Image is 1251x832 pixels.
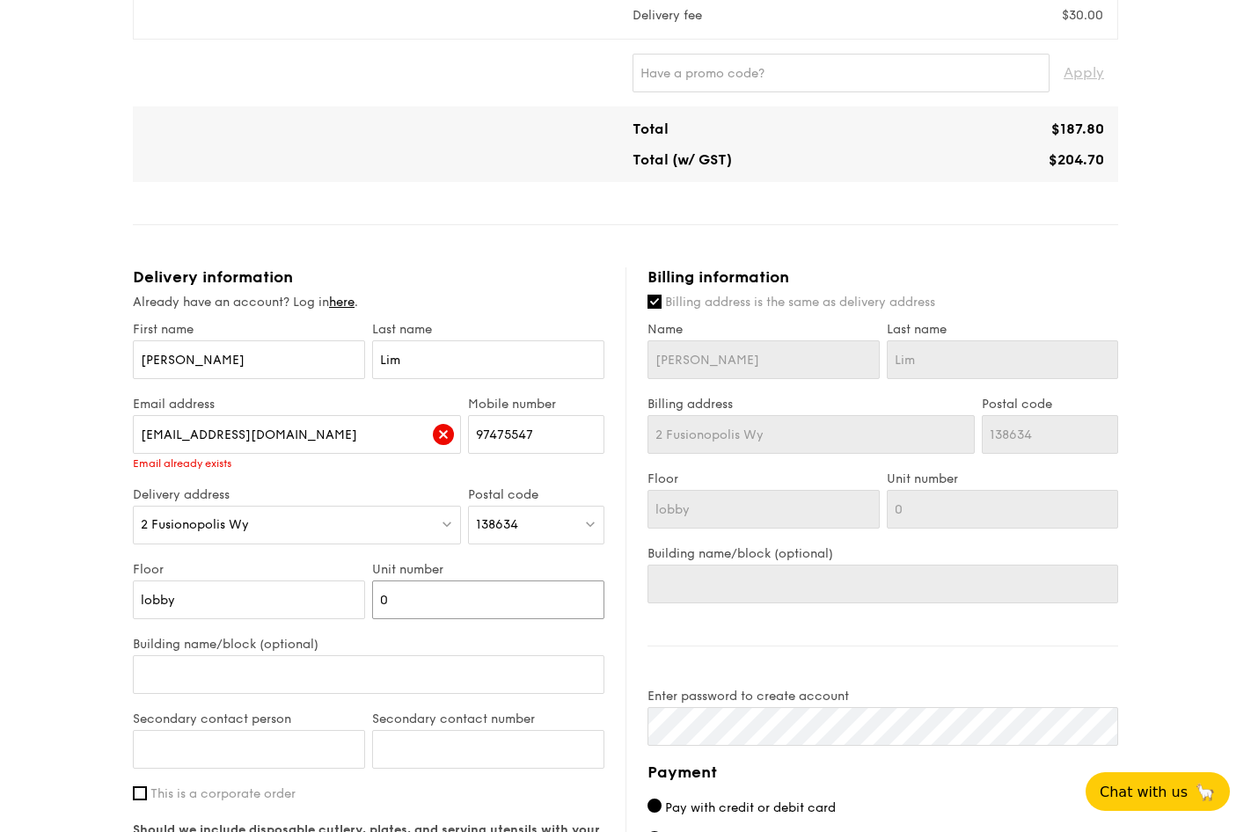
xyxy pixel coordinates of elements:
label: Enter password to create account [647,689,1118,704]
input: Pay with credit or debit card [647,799,662,813]
span: $204.70 [1049,151,1104,168]
label: Unit number [372,562,604,577]
label: Building name/block (optional) [647,546,1118,561]
div: Email already exists [133,457,461,470]
span: Total (w/ GST) [633,151,732,168]
label: Name [647,322,880,337]
img: icon-error.62b55002.svg [433,424,454,445]
img: icon-dropdown.fa26e9f9.svg [441,517,453,530]
label: Billing address [647,397,975,412]
span: Pay with credit or debit card [665,800,836,815]
span: 🦙 [1195,782,1216,802]
span: Billing information [647,267,789,287]
span: 138634 [476,517,518,532]
label: Postal code [982,397,1118,412]
div: Already have an account? Log in . [133,294,604,311]
label: First name [133,322,365,337]
h4: Payment [647,760,1118,785]
label: Postal code [468,487,604,502]
span: $187.80 [1051,120,1104,137]
label: Unit number [887,471,1119,486]
input: Have a promo code? [633,54,1050,92]
label: Last name [887,322,1119,337]
a: here [329,295,355,310]
label: Secondary contact number [372,712,604,726]
span: Chat with us [1100,784,1188,800]
span: Delivery fee [633,8,702,23]
button: Chat with us🦙 [1086,772,1230,811]
label: Delivery address [133,487,461,502]
label: Building name/block (optional) [133,637,604,652]
span: 2 Fusionopolis Wy [141,517,249,532]
span: This is a corporate order [150,786,296,801]
input: Billing address is the same as delivery address [647,295,662,309]
label: Floor [647,471,880,486]
label: Last name [372,322,604,337]
span: $30.00 [1062,8,1103,23]
input: This is a corporate order [133,786,147,800]
img: icon-dropdown.fa26e9f9.svg [584,517,596,530]
label: Floor [133,562,365,577]
label: Email address [133,397,461,412]
span: Billing address is the same as delivery address [665,295,935,310]
label: Mobile number [468,397,604,412]
label: Secondary contact person [133,712,365,726]
span: Total [633,120,669,137]
span: Apply [1064,54,1104,92]
span: Delivery information [133,267,293,287]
